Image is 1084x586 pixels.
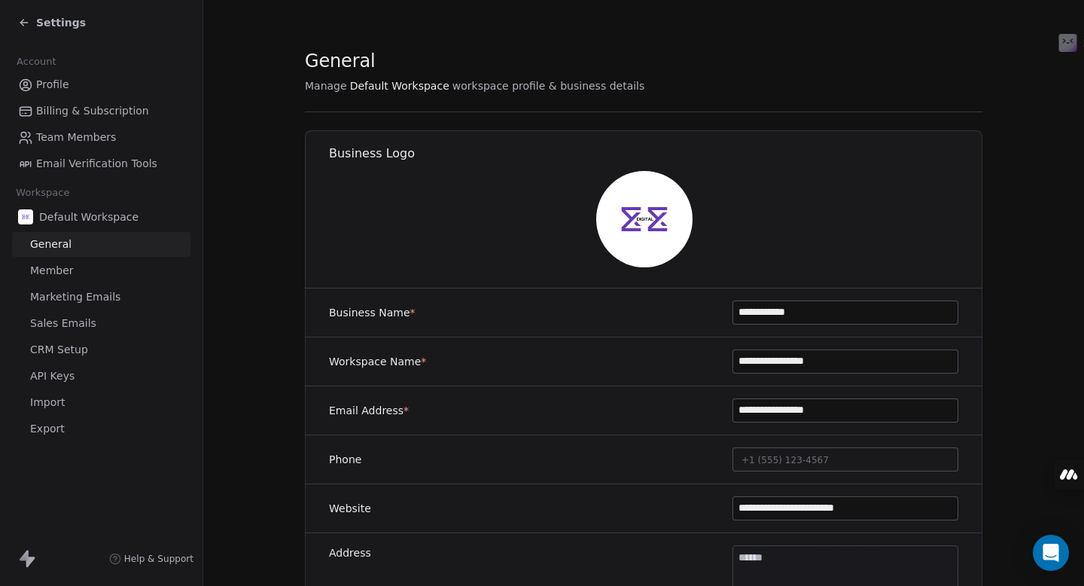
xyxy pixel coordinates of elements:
[36,77,69,93] span: Profile
[329,354,426,369] label: Workspace Name
[12,232,190,257] a: General
[1033,535,1069,571] div: Open Intercom Messenger
[12,72,190,97] a: Profile
[12,417,190,441] a: Export
[452,78,645,93] span: workspace profile & business details
[30,395,65,411] span: Import
[30,263,74,279] span: Member
[10,182,76,204] span: Workspace
[12,258,190,283] a: Member
[36,156,157,172] span: Email Verification Tools
[305,50,376,72] span: General
[12,285,190,310] a: Marketing Emails
[30,289,120,305] span: Marketing Emails
[12,125,190,150] a: Team Members
[39,209,139,224] span: Default Workspace
[109,553,193,565] a: Help & Support
[36,103,149,119] span: Billing & Subscription
[596,171,693,267] img: EXEX%20LOGO-1%20(1).png
[329,305,416,320] label: Business Name
[30,237,72,252] span: General
[124,553,193,565] span: Help & Support
[329,145,983,162] h1: Business Logo
[12,337,190,362] a: CRM Setup
[732,447,958,472] button: +1 (555) 123-4567
[329,452,361,467] label: Phone
[18,209,33,224] img: EXEX%20LOGO-1%20(1).png
[12,99,190,124] a: Billing & Subscription
[30,368,75,384] span: API Keys
[329,501,371,516] label: Website
[12,364,190,389] a: API Keys
[36,130,116,145] span: Team Members
[12,390,190,415] a: Import
[12,151,190,176] a: Email Verification Tools
[329,545,371,560] label: Address
[741,455,829,465] span: +1 (555) 123-4567
[10,50,62,73] span: Account
[305,78,347,93] span: Manage
[30,421,65,437] span: Export
[30,316,96,331] span: Sales Emails
[36,15,86,30] span: Settings
[350,78,449,93] span: Default Workspace
[12,311,190,336] a: Sales Emails
[18,15,86,30] a: Settings
[329,403,409,418] label: Email Address
[30,342,88,358] span: CRM Setup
